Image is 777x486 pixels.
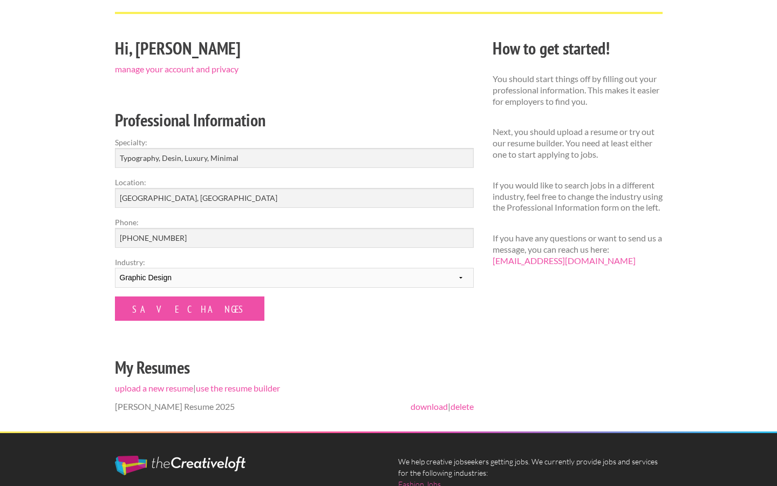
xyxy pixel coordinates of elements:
p: You should start things off by filling out your professional information. This makes it easier fo... [493,73,663,107]
a: download [411,401,448,411]
input: Optional [115,228,474,248]
label: Location: [115,177,474,188]
h2: My Resumes [115,355,474,380]
a: manage your account and privacy [115,64,238,74]
h2: Hi, [PERSON_NAME] [115,36,474,60]
span: | [411,401,474,413]
img: The Creative Loft [115,456,246,475]
label: Phone: [115,217,474,228]
span: [PERSON_NAME] Resume 2025 [115,401,235,411]
p: If you would like to search jobs in a different industry, feel free to change the industry using ... [493,180,663,213]
a: upload a new resume [115,383,193,393]
input: Save Changes [115,296,264,321]
p: Next, you should upload a resume or try out our resume builder. You need at least either one to s... [493,126,663,160]
a: [EMAIL_ADDRESS][DOMAIN_NAME] [493,255,636,266]
label: Industry: [115,256,474,268]
input: e.g. New York, NY [115,188,474,208]
label: Specialty: [115,137,474,148]
a: use the resume builder [196,383,280,393]
p: If you have any questions or want to send us a message, you can reach us here: [493,233,663,266]
a: delete [451,401,474,411]
h2: Professional Information [115,108,474,132]
h2: How to get started! [493,36,663,60]
div: | [105,35,483,431]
